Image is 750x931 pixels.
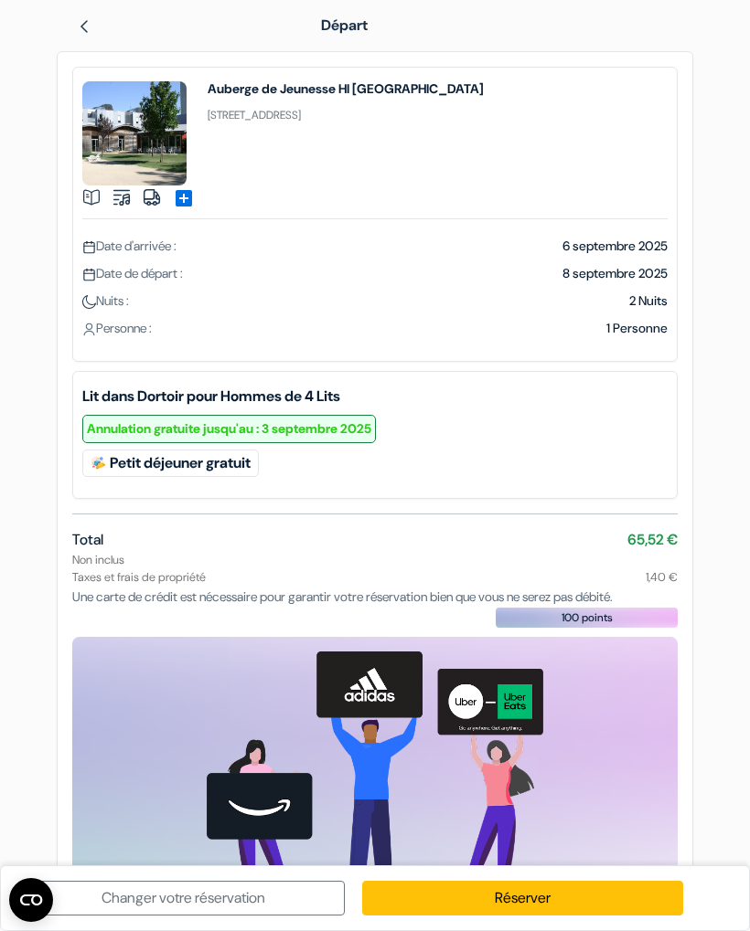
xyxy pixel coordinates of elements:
span: Départ [321,16,368,35]
img: left_arrow.svg [77,19,91,34]
span: Personne : [82,320,152,336]
span: Nuits : [82,292,129,309]
span: 100 points [562,609,613,626]
a: Changer votre réservation [23,881,345,915]
span: 1 Personne [606,320,668,336]
span: 65,52 € [627,529,678,551]
img: calendar.svg [82,268,96,281]
span: Date d'arrivée : [82,238,177,254]
img: moon.svg [82,295,96,309]
img: user_icon.svg [82,323,96,336]
img: truck.svg [143,188,161,206]
span: Date de départ : [82,265,183,281]
img: gift_card_hero_new.png [207,651,543,893]
span: Une carte de crédit est nécessaire pour garantir votre réservation bien que vous ne serez pas déb... [72,588,613,605]
a: add_box [173,186,195,206]
small: Annulation gratuite jusqu'au : 3 septembre 2025 [82,415,376,443]
span: 6 septembre 2025 [562,238,668,254]
span: 1,40 € [646,568,678,586]
span: Total [72,530,103,549]
b: Lit dans Dortoir pour Hommes de 4 Lits [82,386,668,407]
a: Réserver [362,881,684,915]
h4: Auberge de Jeunesse HI [GEOGRAPHIC_DATA] [208,81,484,96]
img: free_breakfast.svg [91,456,106,471]
button: Ouvrir le widget CMP [9,878,53,922]
img: book.svg [82,188,101,206]
div: Non inclus Taxes et frais de propriété [72,551,678,586]
span: add_box [173,187,195,209]
img: calendar.svg [82,240,96,254]
img: music.svg [112,188,131,206]
span: 8 septembre 2025 [562,265,668,281]
small: [STREET_ADDRESS] [208,108,301,122]
div: Petit déjeuner gratuit [82,450,259,477]
span: 2 Nuits [629,292,668,309]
